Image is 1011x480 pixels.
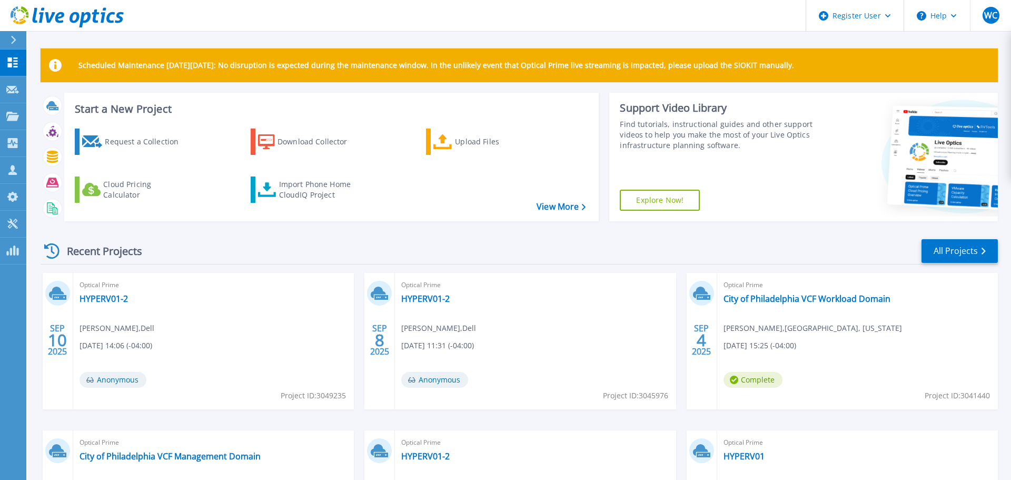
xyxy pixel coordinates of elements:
[723,437,992,448] span: Optical Prime
[401,451,450,462] a: HYPERV01-2
[48,336,67,345] span: 10
[375,336,384,345] span: 8
[279,179,361,200] div: Import Phone Home CloudIQ Project
[723,340,796,351] span: [DATE] 15:25 (-04:00)
[455,131,539,152] div: Upload Files
[80,437,348,448] span: Optical Prime
[80,451,261,462] a: City of Philadelphia VCF Management Domain
[103,179,187,200] div: Cloud Pricing Calculator
[697,336,706,345] span: 4
[75,177,192,203] a: Cloud Pricing Calculator
[603,390,668,401] span: Project ID: 3045976
[426,129,543,155] a: Upload Files
[80,293,128,304] a: HYPERV01-2
[401,372,468,388] span: Anonymous
[723,372,782,388] span: Complete
[401,322,476,334] span: [PERSON_NAME] , Dell
[620,119,818,151] div: Find tutorials, instructional guides and other support videos to help you make the most of your L...
[105,131,189,152] div: Request a Collection
[401,340,474,351] span: [DATE] 11:31 (-04:00)
[537,202,586,212] a: View More
[921,239,998,263] a: All Projects
[80,322,154,334] span: [PERSON_NAME] , Dell
[80,372,146,388] span: Anonymous
[281,390,346,401] span: Project ID: 3049235
[401,293,450,304] a: HYPERV01-2
[620,190,700,211] a: Explore Now!
[401,279,669,291] span: Optical Prime
[984,11,997,19] span: WC
[75,103,586,115] h3: Start a New Project
[401,437,669,448] span: Optical Prime
[925,390,990,401] span: Project ID: 3041440
[723,322,902,334] span: [PERSON_NAME] , [GEOGRAPHIC_DATA], [US_STATE]
[80,340,152,351] span: [DATE] 14:06 (-04:00)
[75,129,192,155] a: Request a Collection
[370,321,390,359] div: SEP 2025
[78,61,794,70] p: Scheduled Maintenance [DATE][DATE]: No disruption is expected during the maintenance window. In t...
[277,131,362,152] div: Download Collector
[723,451,765,462] a: HYPERV01
[691,321,711,359] div: SEP 2025
[80,279,348,291] span: Optical Prime
[47,321,67,359] div: SEP 2025
[41,238,156,264] div: Recent Projects
[723,293,890,304] a: City of Philadelphia VCF Workload Domain
[723,279,992,291] span: Optical Prime
[251,129,368,155] a: Download Collector
[620,101,818,115] div: Support Video Library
